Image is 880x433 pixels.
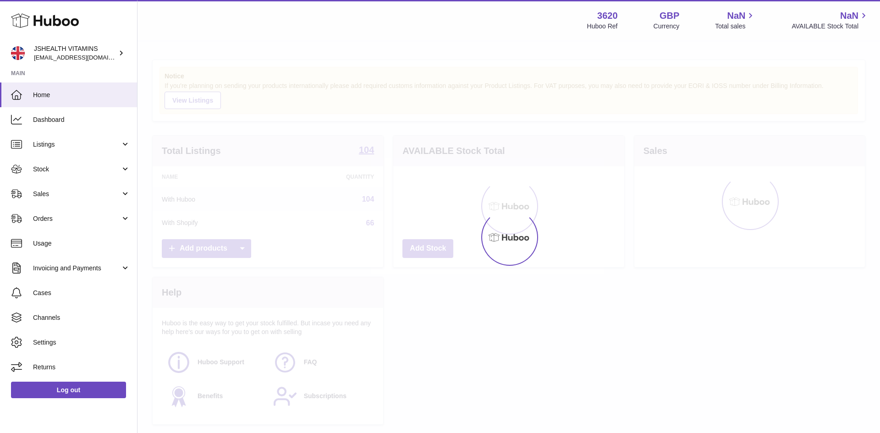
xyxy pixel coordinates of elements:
[33,190,121,198] span: Sales
[33,239,130,248] span: Usage
[597,10,618,22] strong: 3620
[33,115,130,124] span: Dashboard
[33,264,121,273] span: Invoicing and Payments
[34,44,116,62] div: JSHEALTH VITAMINS
[33,214,121,223] span: Orders
[33,313,130,322] span: Channels
[33,91,130,99] span: Home
[792,10,869,31] a: NaN AVAILABLE Stock Total
[792,22,869,31] span: AVAILABLE Stock Total
[33,289,130,297] span: Cases
[715,10,756,31] a: NaN Total sales
[840,10,858,22] span: NaN
[11,46,25,60] img: internalAdmin-3620@internal.huboo.com
[727,10,745,22] span: NaN
[654,22,680,31] div: Currency
[587,22,618,31] div: Huboo Ref
[33,140,121,149] span: Listings
[34,54,135,61] span: [EMAIL_ADDRESS][DOMAIN_NAME]
[33,363,130,372] span: Returns
[715,22,756,31] span: Total sales
[33,165,121,174] span: Stock
[11,382,126,398] a: Log out
[33,338,130,347] span: Settings
[660,10,679,22] strong: GBP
